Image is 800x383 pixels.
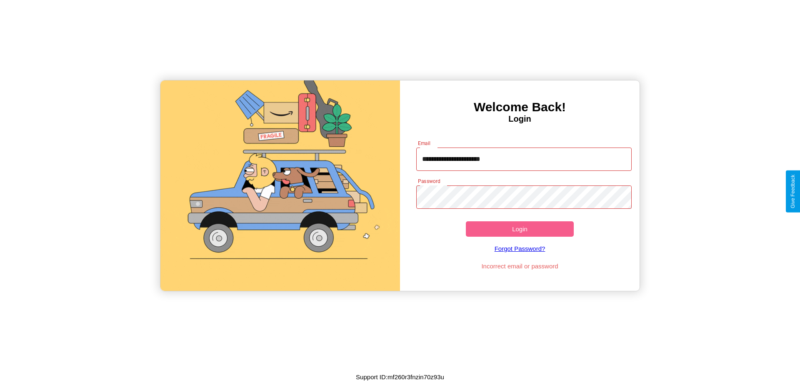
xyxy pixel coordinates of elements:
a: Forgot Password? [412,237,628,260]
h4: Login [400,114,640,124]
label: Email [418,140,431,147]
label: Password [418,178,440,185]
button: Login [466,221,574,237]
p: Support ID: mf260r3fnzin70z93u [356,371,444,383]
img: gif [160,80,400,291]
h3: Welcome Back! [400,100,640,114]
p: Incorrect email or password [412,260,628,272]
div: Give Feedback [790,175,796,208]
